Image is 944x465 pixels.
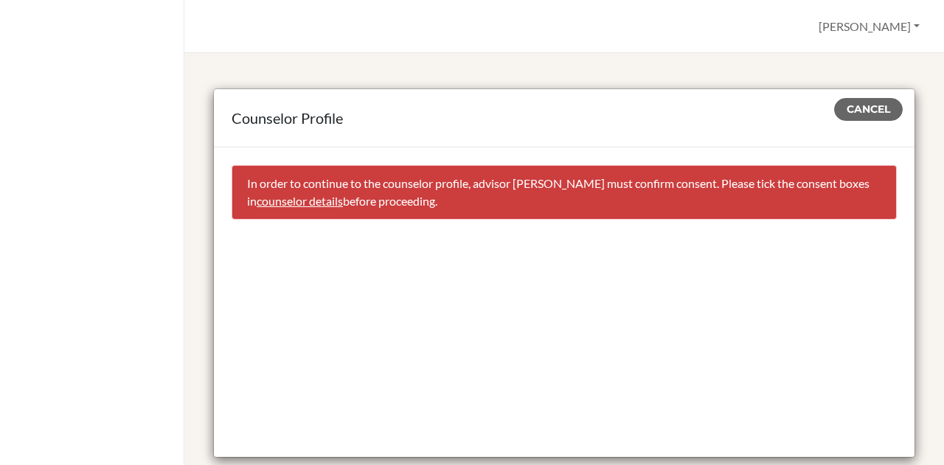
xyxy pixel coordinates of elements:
[834,98,903,121] button: Cancel
[847,102,890,116] span: Cancel
[812,13,926,41] button: [PERSON_NAME]
[257,194,343,208] a: counselor details
[247,175,881,210] p: In order to continue to the counselor profile, advisor [PERSON_NAME] must confirm consent. Please...
[232,107,897,129] div: Counselor Profile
